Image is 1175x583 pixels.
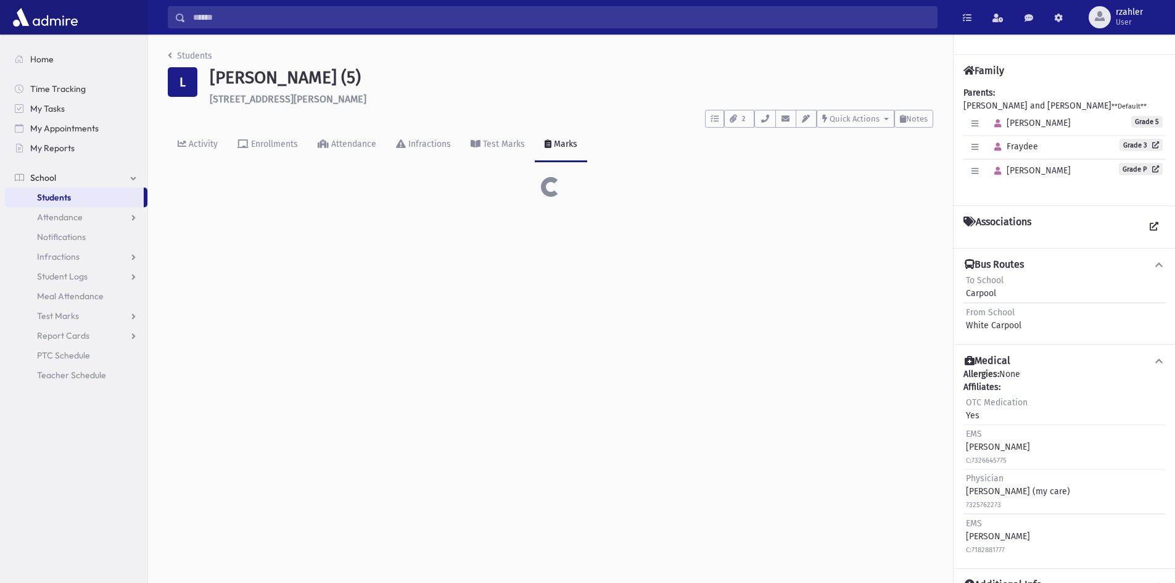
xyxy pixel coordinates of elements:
[210,93,933,105] h6: [STREET_ADDRESS][PERSON_NAME]
[168,51,212,61] a: Students
[963,355,1165,368] button: Medical
[5,188,144,207] a: Students
[5,267,147,286] a: Student Logs
[966,306,1021,332] div: White Carpool
[30,143,75,154] span: My Reports
[966,518,982,529] span: EMS
[830,114,880,123] span: Quick Actions
[5,365,147,385] a: Teacher Schedule
[894,110,933,128] button: Notes
[37,291,104,302] span: Meal Attendance
[30,54,54,65] span: Home
[963,86,1165,196] div: [PERSON_NAME] and [PERSON_NAME]
[5,286,147,306] a: Meal Attendance
[963,369,999,379] b: Allergies:
[1119,139,1163,151] a: Grade 3
[966,428,1030,466] div: [PERSON_NAME]
[5,227,147,247] a: Notifications
[37,310,79,321] span: Test Marks
[966,396,1028,422] div: Yes
[37,251,80,262] span: Infractions
[308,128,386,162] a: Attendance
[966,472,1070,511] div: [PERSON_NAME] (my care)
[1116,7,1143,17] span: rzahler
[5,99,147,118] a: My Tasks
[966,397,1028,408] span: OTC Medication
[5,247,147,267] a: Infractions
[37,231,86,242] span: Notifications
[963,368,1165,558] div: None
[963,382,1000,392] b: Affiliates:
[966,274,1004,300] div: Carpool
[480,139,525,149] div: Test Marks
[406,139,451,149] div: Infractions
[37,370,106,381] span: Teacher Schedule
[966,473,1004,484] span: Physician
[168,128,228,162] a: Activity
[738,114,749,125] span: 2
[966,457,1007,465] small: C:7326645775
[30,103,65,114] span: My Tasks
[1116,17,1143,27] span: User
[5,49,147,69] a: Home
[5,207,147,227] a: Attendance
[37,330,89,341] span: Report Cards
[989,165,1071,176] span: [PERSON_NAME]
[1143,216,1165,238] a: View all Associations
[30,123,99,134] span: My Appointments
[186,139,218,149] div: Activity
[210,67,933,88] h1: [PERSON_NAME] (5)
[228,128,308,162] a: Enrollments
[966,307,1015,318] span: From School
[906,114,928,123] span: Notes
[37,350,90,361] span: PTC Schedule
[535,128,587,162] a: Marks
[37,192,71,203] span: Students
[5,168,147,188] a: School
[5,326,147,345] a: Report Cards
[963,216,1031,238] h4: Associations
[329,139,376,149] div: Attendance
[966,517,1030,556] div: [PERSON_NAME]
[37,271,88,282] span: Student Logs
[551,139,577,149] div: Marks
[5,118,147,138] a: My Appointments
[386,128,461,162] a: Infractions
[30,172,56,183] span: School
[817,110,894,128] button: Quick Actions
[965,355,1010,368] h4: Medical
[10,5,81,30] img: AdmirePro
[963,65,1004,76] h4: Family
[186,6,937,28] input: Search
[963,258,1165,271] button: Bus Routes
[1131,116,1163,128] span: Grade 5
[461,128,535,162] a: Test Marks
[966,546,1005,554] small: C:7182881777
[966,429,982,439] span: EMS
[724,110,754,128] button: 2
[989,118,1071,128] span: [PERSON_NAME]
[5,306,147,326] a: Test Marks
[965,258,1024,271] h4: Bus Routes
[37,212,83,223] span: Attendance
[30,83,86,94] span: Time Tracking
[5,79,147,99] a: Time Tracking
[5,345,147,365] a: PTC Schedule
[966,501,1001,509] small: 7325762273
[963,88,995,98] b: Parents:
[1119,163,1163,175] a: Grade P
[966,275,1004,286] span: To School
[168,49,212,67] nav: breadcrumb
[989,141,1038,152] span: Fraydee
[168,67,197,97] div: L
[5,138,147,158] a: My Reports
[249,139,298,149] div: Enrollments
